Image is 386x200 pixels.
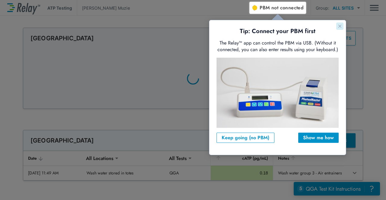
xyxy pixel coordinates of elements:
[271,4,303,11] span: not connected
[249,2,306,14] button: PBM not connected
[209,20,346,155] iframe: tooltip
[251,5,257,11] img: Offline Icon
[260,4,303,12] span: PBM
